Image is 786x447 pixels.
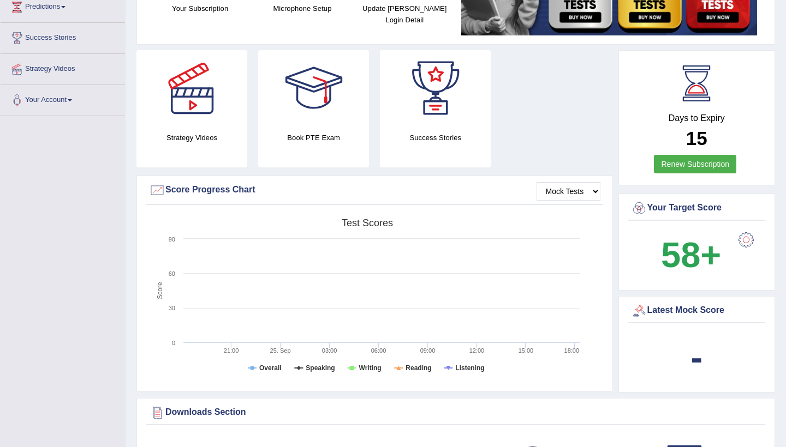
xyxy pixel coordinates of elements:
[149,182,600,198] div: Score Progress Chart
[631,200,763,216] div: Your Target Score
[156,282,164,299] tspan: Score
[270,347,291,354] tspan: 25. Sep
[519,347,534,354] text: 15:00
[631,113,763,123] h4: Days to Expiry
[359,364,382,372] tspan: Writing
[1,54,125,81] a: Strategy Videos
[1,23,125,50] a: Success Stories
[136,132,247,143] h4: Strategy Videos
[359,3,450,26] h4: Update [PERSON_NAME] Login Detail
[686,128,707,149] b: 15
[172,340,175,346] text: 0
[380,132,491,143] h4: Success Stories
[420,347,436,354] text: 09:00
[690,337,702,377] b: -
[1,85,125,112] a: Your Account
[169,270,175,277] text: 60
[322,347,337,354] text: 03:00
[654,155,736,173] a: Renew Subscription
[224,347,239,354] text: 21:00
[154,3,246,14] h4: Your Subscription
[342,218,393,228] tspan: Test scores
[258,132,369,143] h4: Book PTE Exam
[169,305,175,311] text: 30
[406,364,431,372] tspan: Reading
[469,347,485,354] text: 12:00
[149,404,763,421] div: Downloads Section
[169,236,175,243] text: 90
[259,364,282,372] tspan: Overall
[661,235,721,275] b: 58+
[306,364,335,372] tspan: Speaking
[257,3,348,14] h4: Microphone Setup
[564,347,580,354] text: 18:00
[371,347,386,354] text: 06:00
[455,364,484,372] tspan: Listening
[631,303,763,319] div: Latest Mock Score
